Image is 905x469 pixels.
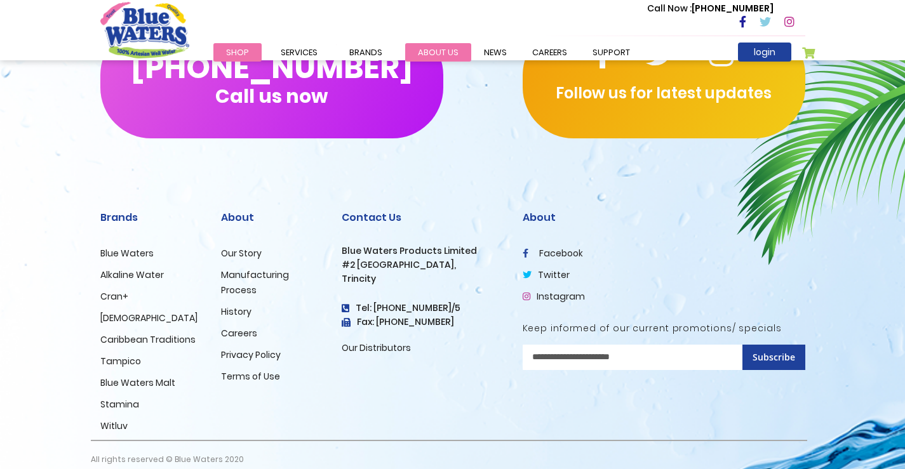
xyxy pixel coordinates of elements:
h2: About [523,211,805,223]
a: twitter [523,268,570,281]
a: Tampico [100,355,141,367]
p: [PHONE_NUMBER] [647,2,774,15]
a: Cran+ [100,290,128,303]
h2: About [221,211,323,223]
a: News [471,43,520,62]
span: Subscribe [753,351,795,363]
a: Manufacturing Process [221,268,289,296]
a: Blue Waters Malt [100,376,175,389]
span: Services [281,46,318,58]
a: careers [520,43,580,62]
button: Subscribe [742,345,805,370]
a: Our Story [221,247,262,260]
a: login [738,43,791,62]
a: Stamina [100,398,139,411]
h3: Trincity [342,274,504,284]
a: History [221,305,251,318]
h3: Fax: [PHONE_NUMBER] [342,317,504,327]
p: Follow us for latest updates [523,82,805,105]
a: Our Distributors [342,341,411,354]
a: Careers [221,327,257,340]
a: about us [405,43,471,62]
h2: Brands [100,211,202,223]
a: Terms of Use [221,370,280,383]
a: facebook [523,247,583,260]
a: store logo [100,2,189,58]
h4: Tel: [PHONE_NUMBER]/5 [342,303,504,314]
h2: Contact Us [342,211,504,223]
a: [DEMOGRAPHIC_DATA] [100,312,198,324]
a: Privacy Policy [221,348,281,361]
h5: Keep informed of our current promotions/ specials [523,323,805,334]
a: Caribbean Traditions [100,333,196,346]
span: Brands [349,46,382,58]
span: Call us now [215,93,328,100]
a: Instagram [523,290,585,303]
a: Alkaline Water [100,268,164,281]
h3: #2 [GEOGRAPHIC_DATA], [342,260,504,270]
span: Shop [226,46,249,58]
a: support [580,43,643,62]
span: Call Now : [647,2,692,15]
a: Blue Waters [100,247,154,260]
h3: Blue Waters Products Limited [342,246,504,256]
button: [PHONE_NUMBER]Call us now [100,24,443,138]
a: Witluv [100,419,128,432]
